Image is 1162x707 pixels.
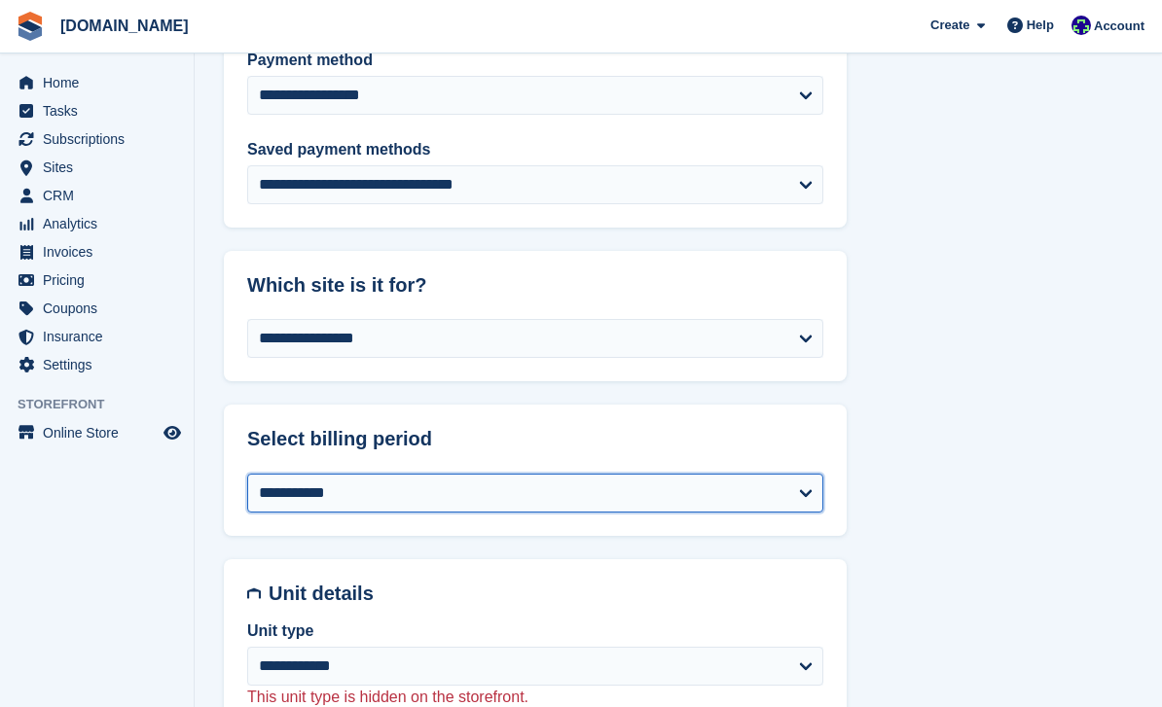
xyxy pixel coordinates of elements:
h2: Unit details [269,583,823,605]
span: Coupons [43,295,160,322]
a: menu [10,182,184,209]
a: menu [10,125,184,153]
span: Help [1027,16,1054,35]
img: Mike Gruttadaro [1071,16,1091,35]
a: [DOMAIN_NAME] [53,10,197,42]
span: Insurance [43,323,160,350]
a: menu [10,266,184,294]
h2: Which site is it for? [247,274,823,297]
span: Subscriptions [43,125,160,153]
a: Preview store [161,421,184,444]
a: menu [10,69,184,96]
img: stora-icon-8386f47178a22dfd0bd8f6a31ec36ba5ce8667c1dd55bd0f319d3a0aa187defe.svg [16,12,45,41]
span: Invoices [43,238,160,265]
span: CRM [43,182,160,209]
h2: Select billing period [247,428,823,450]
span: Tasks [43,97,160,124]
a: menu [10,323,184,350]
span: Account [1094,17,1144,36]
a: menu [10,238,184,265]
span: Create [930,16,969,35]
span: Home [43,69,160,96]
a: menu [10,210,184,237]
img: unit-details-icon-595b0c5c156355b767ba7b61e002efae458ec76ed5ec05730b8e856ff9ea34a9.svg [247,583,261,605]
label: Payment method [247,49,823,72]
span: Analytics [43,210,160,237]
a: menu [10,419,184,446]
span: Online Store [43,419,160,446]
label: Saved payment methods [247,138,823,161]
span: Storefront [18,395,194,414]
span: Pricing [43,266,160,294]
label: Unit type [247,619,823,643]
a: menu [10,97,184,124]
span: Settings [43,351,160,378]
span: Sites [43,154,160,181]
a: menu [10,154,184,181]
a: menu [10,295,184,322]
a: menu [10,351,184,378]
